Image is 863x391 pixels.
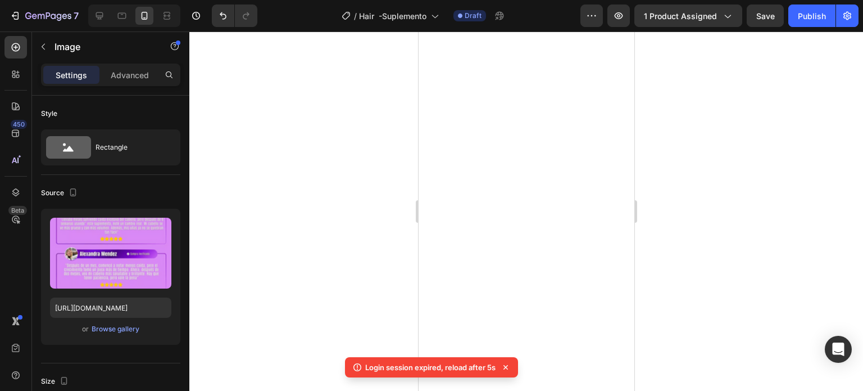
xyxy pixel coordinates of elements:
div: Size [41,374,71,389]
button: 1 product assigned [634,5,742,27]
img: preview-image [50,218,171,289]
p: Login session expired, reload after 5s [365,362,496,373]
div: Source [41,186,80,201]
div: Publish [798,10,826,22]
div: 450 [11,120,27,129]
span: / [354,10,357,22]
input: https://example.com/image.jpg [50,298,171,318]
span: Save [756,11,775,21]
div: Open Intercom Messenger [825,336,852,363]
button: 7 [4,5,84,27]
span: or [82,322,89,336]
button: Browse gallery [91,323,140,335]
div: Style [41,109,57,119]
div: Browse gallery [92,324,139,334]
span: Hair -Suplemento [359,10,426,22]
div: Undo/Redo [212,5,257,27]
p: 7 [74,9,79,23]
iframe: Design area [419,32,634,391]
span: Draft [465,11,482,21]
div: Rectangle [96,134,164,160]
p: Advanced [111,69,149,81]
button: Save [747,5,784,27]
p: Settings [56,69,87,81]
p: Image [54,40,150,53]
button: Publish [788,5,835,27]
div: Beta [8,206,27,215]
span: 1 product assigned [644,10,717,22]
